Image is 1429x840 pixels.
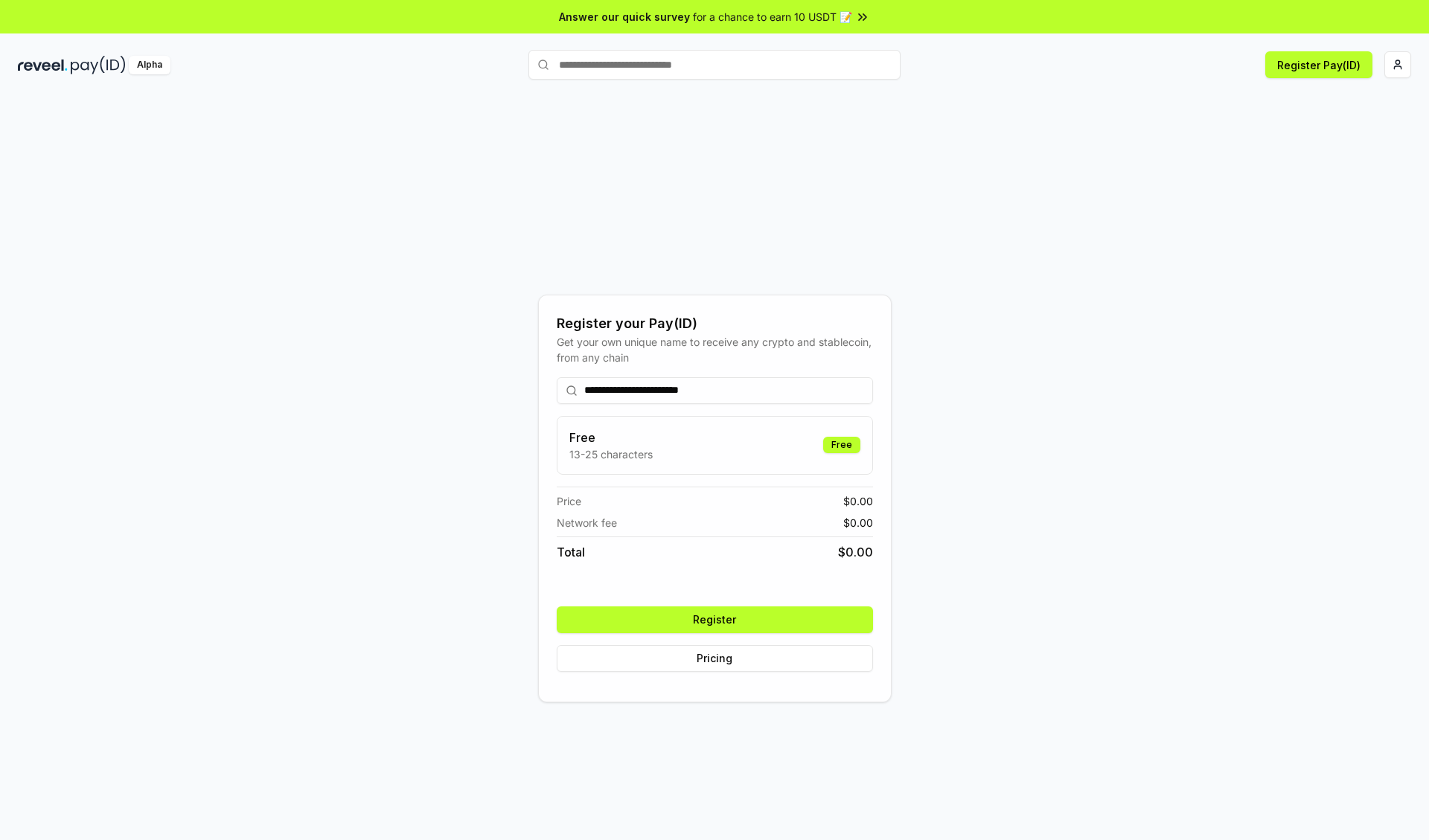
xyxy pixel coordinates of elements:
[129,56,170,74] div: Alpha
[557,334,873,365] div: Get your own unique name to receive any crypto and stablecoin, from any chain
[843,515,873,530] span: $ 0.00
[557,645,873,672] button: Pricing
[1265,51,1372,78] button: Register Pay(ID)
[557,493,581,509] span: Price
[557,515,617,530] span: Network fee
[843,493,873,509] span: $ 0.00
[557,543,585,561] span: Total
[823,437,860,453] div: Free
[569,446,653,462] p: 13-25 characters
[557,313,873,334] div: Register your Pay(ID)
[569,429,653,446] h3: Free
[71,56,126,74] img: pay_id
[693,9,852,25] span: for a chance to earn 10 USDT 📝
[559,9,690,25] span: Answer our quick survey
[18,56,68,74] img: reveel_dark
[838,543,873,561] span: $ 0.00
[557,606,873,633] button: Register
